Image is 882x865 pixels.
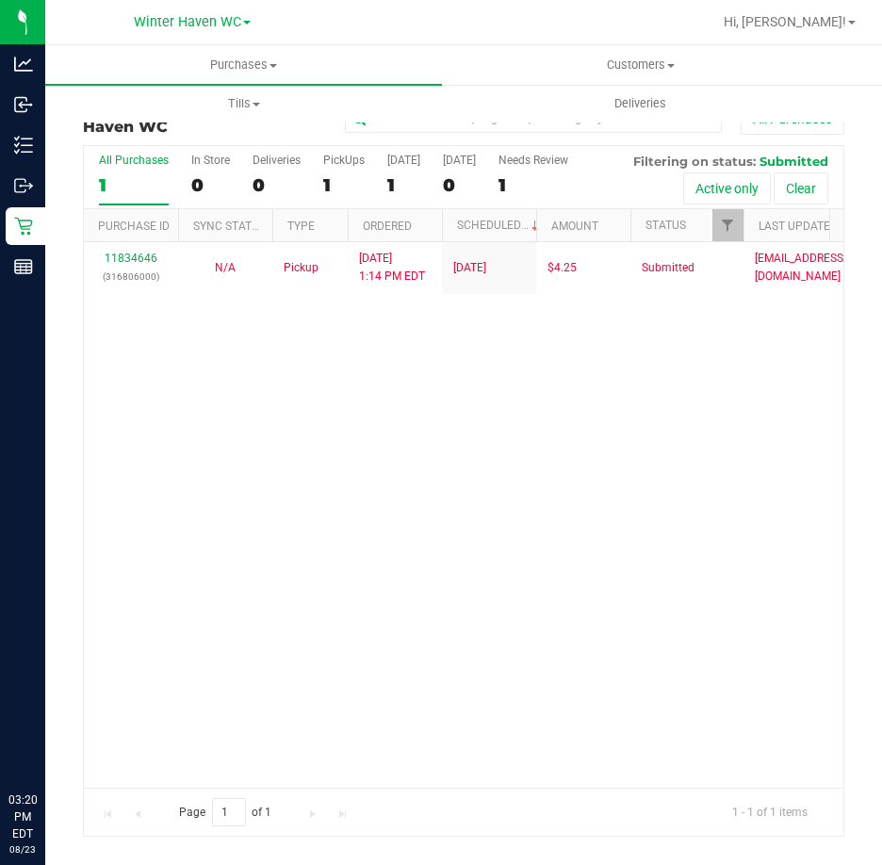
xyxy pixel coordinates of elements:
[457,219,543,232] a: Scheduled
[14,55,33,73] inline-svg: Analytics
[46,95,441,112] span: Tills
[14,136,33,155] inline-svg: Inventory
[191,174,230,196] div: 0
[98,220,170,233] a: Purchase ID
[191,154,230,167] div: In Store
[14,95,33,114] inline-svg: Inbound
[442,45,839,85] a: Customers
[95,268,167,286] p: (316806000)
[712,209,743,241] a: Filter
[45,57,442,73] span: Purchases
[759,220,854,233] a: Last Updated By
[323,154,365,167] div: PickUps
[99,154,169,167] div: All Purchases
[83,102,336,135] h3: Purchase Fulfillment:
[193,220,266,233] a: Sync Status
[215,261,236,274] span: Not Applicable
[642,259,694,277] span: Submitted
[443,174,476,196] div: 0
[163,798,287,827] span: Page of 1
[547,259,577,277] span: $4.25
[717,798,823,826] span: 1 - 1 of 1 items
[443,57,838,73] span: Customers
[363,220,412,233] a: Ordered
[453,259,486,277] span: [DATE]
[253,154,301,167] div: Deliveries
[443,154,476,167] div: [DATE]
[589,95,692,112] span: Deliveries
[284,259,318,277] span: Pickup
[498,174,568,196] div: 1
[19,714,75,771] iframe: Resource center
[774,172,828,204] button: Clear
[105,252,157,265] a: 11834646
[8,792,37,842] p: 03:20 PM EDT
[387,154,420,167] div: [DATE]
[215,259,236,277] button: N/A
[387,174,420,196] div: 1
[14,217,33,236] inline-svg: Retail
[633,154,756,169] span: Filtering on status:
[212,798,246,827] input: 1
[759,154,828,169] span: Submitted
[134,14,241,30] span: Winter Haven WC
[14,176,33,195] inline-svg: Outbound
[645,219,686,232] a: Status
[551,220,598,233] a: Amount
[724,14,846,29] span: Hi, [PERSON_NAME]!
[323,174,365,196] div: 1
[498,154,568,167] div: Needs Review
[14,257,33,276] inline-svg: Reports
[45,84,442,123] a: Tills
[683,172,771,204] button: Active only
[287,220,315,233] a: Type
[442,84,839,123] a: Deliveries
[8,842,37,857] p: 08/23
[45,45,442,85] a: Purchases
[99,174,169,196] div: 1
[359,250,425,286] span: [DATE] 1:14 PM EDT
[253,174,301,196] div: 0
